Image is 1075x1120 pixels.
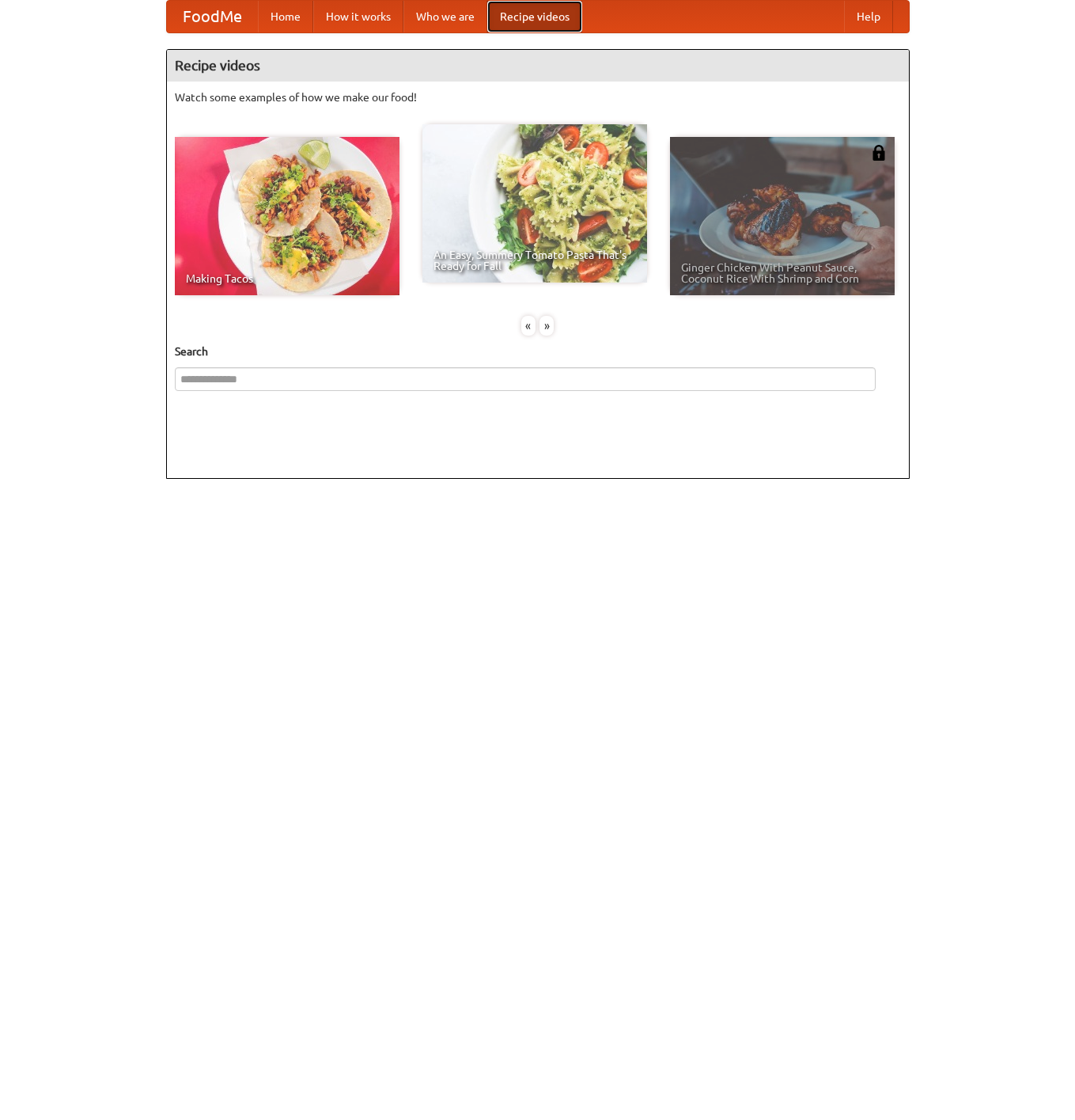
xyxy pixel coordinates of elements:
div: » [539,316,554,336]
a: An Easy, Summery Tomato Pasta That's Ready for Fall [422,124,647,283]
a: FoodMe [167,1,258,32]
span: An Easy, Summery Tomato Pasta That's Ready for Fall [433,249,636,271]
a: Who we are [403,1,487,32]
a: Home [258,1,313,32]
div: « [521,316,536,336]
img: 483408.png [871,145,887,161]
h5: Search [175,344,901,359]
p: Watch some examples of how we make our food! [175,89,901,105]
span: Making Tacos [186,273,388,284]
a: Making Tacos [175,137,399,295]
a: Help [844,1,893,32]
a: Recipe videos [487,1,582,32]
a: How it works [313,1,403,32]
h4: Recipe videos [167,50,909,82]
